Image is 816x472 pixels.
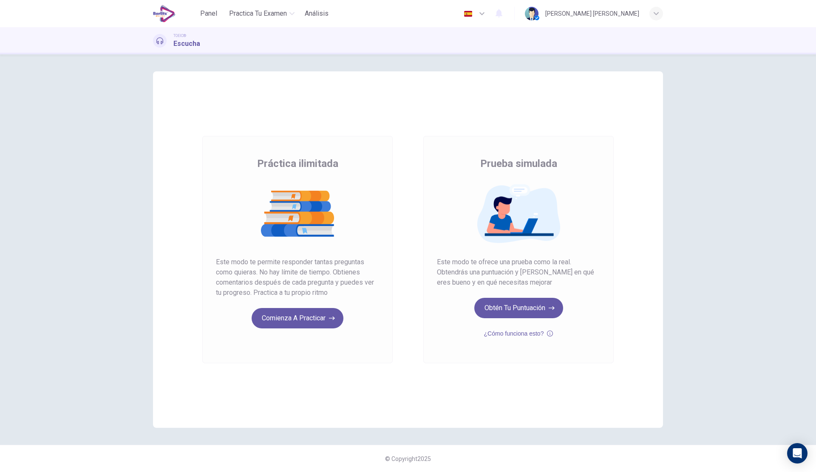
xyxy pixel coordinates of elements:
h1: Escucha [173,39,200,49]
button: Practica tu examen [226,6,298,21]
a: EduSynch logo [153,5,195,22]
button: Panel [195,6,222,21]
div: [PERSON_NAME] [PERSON_NAME] [545,8,639,19]
button: ¿Cómo funciona esto? [484,328,553,339]
span: Análisis [305,8,329,19]
img: Profile picture [525,7,538,20]
button: Análisis [301,6,332,21]
img: es [463,11,473,17]
button: Obtén tu puntuación [474,298,563,318]
button: Comienza a practicar [252,308,343,328]
span: Prueba simulada [480,157,557,170]
span: TOEIC® [173,33,186,39]
span: Este modo te permite responder tantas preguntas como quieras. No hay límite de tiempo. Obtienes c... [216,257,379,298]
div: Open Intercom Messenger [787,443,807,464]
span: Este modo te ofrece una prueba como la real. Obtendrás una puntuación y [PERSON_NAME] en qué eres... [437,257,600,288]
img: EduSynch logo [153,5,176,22]
span: © Copyright 2025 [385,455,431,462]
span: Practica tu examen [229,8,287,19]
span: Práctica ilimitada [257,157,338,170]
span: Panel [200,8,217,19]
